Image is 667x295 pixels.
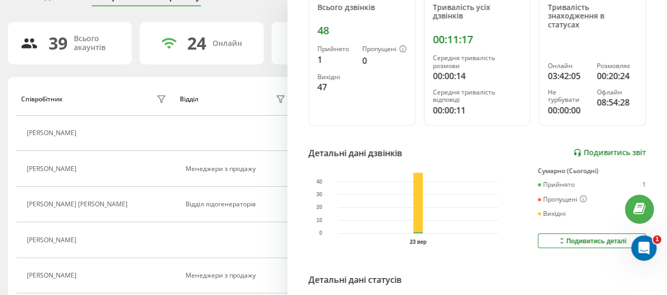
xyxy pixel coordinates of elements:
div: Середня тривалість відповіді [433,89,522,104]
div: [PERSON_NAME] [27,236,79,244]
div: 47 [317,81,354,93]
div: Пропущені [538,195,587,204]
div: [PERSON_NAME] [27,272,79,279]
div: 00:11:17 [433,33,522,46]
div: Всього акаунтів [74,34,119,52]
text: 10 [316,217,323,223]
div: Онлайн [548,62,588,70]
div: Тривалість знаходження в статусах [548,3,637,30]
div: 0 [362,54,407,67]
div: 00:00:00 [548,104,588,117]
div: Менеджери з продажу [186,165,288,173]
text: 30 [316,192,323,197]
div: Менеджери з продажу [186,272,288,279]
div: Відділ лідогенераторів [186,201,288,208]
div: Не турбувати [548,89,588,104]
div: Детальні дані статусів [308,273,402,286]
iframe: Intercom live chat [631,235,656,261]
div: [PERSON_NAME] [27,129,79,137]
div: Співробітник [21,96,63,103]
div: Сумарно (Сьогодні) [538,167,646,175]
text: 40 [316,178,323,184]
div: Відділ [180,96,198,103]
div: Подивитись деталі [557,236,626,245]
div: 08:54:28 [597,96,637,109]
div: Розмовляє [597,62,637,70]
div: Всього дзвінків [317,3,407,12]
div: Прийнято [317,45,354,53]
div: Тривалість усіх дзвінків [433,3,522,21]
div: [PERSON_NAME] [PERSON_NAME] [27,201,130,208]
span: 1 [653,235,661,244]
div: Середня тривалість розмови [433,54,522,70]
div: Офлайн [597,89,637,96]
div: 39 [49,33,67,53]
button: Подивитись деталі [538,233,646,248]
div: 00:20:24 [597,70,637,82]
div: Пропущені [362,45,407,54]
div: 00:00:14 [433,70,522,82]
div: Онлайн [212,39,242,48]
text: 20 [316,204,323,210]
div: 24 [187,33,206,53]
div: Вихідні [538,210,566,217]
div: 1 [642,181,646,188]
div: Детальні дані дзвінків [308,147,402,159]
a: Подивитись звіт [573,148,646,157]
div: Прийнято [538,181,575,188]
text: 23 вер [410,239,427,245]
div: Вихідні [317,73,354,81]
div: 03:42:05 [548,70,588,82]
div: 00:00:11 [433,104,522,117]
div: 48 [317,24,407,37]
div: 1 [317,53,354,66]
text: 0 [320,230,323,236]
div: [PERSON_NAME] [27,165,79,173]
